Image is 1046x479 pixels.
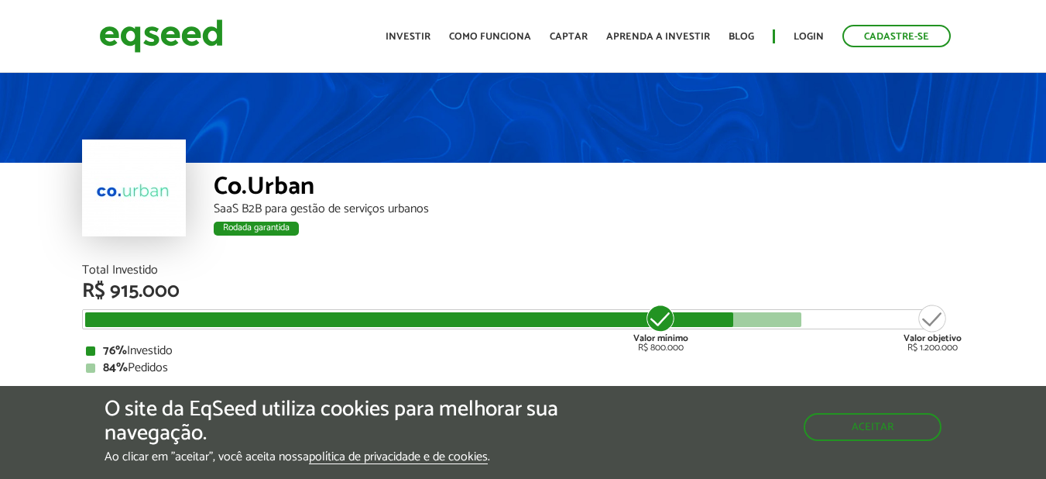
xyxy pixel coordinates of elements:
[632,303,690,353] div: R$ 800.000
[103,357,128,378] strong: 84%
[214,222,299,236] div: Rodada garantida
[214,174,965,203] div: Co.Urban
[82,264,965,277] div: Total Investido
[904,331,962,346] strong: Valor objetivo
[449,32,531,42] a: Como funciona
[309,451,488,464] a: política de privacidade e de cookies
[729,32,754,42] a: Blog
[103,340,127,361] strong: 76%
[606,32,710,42] a: Aprenda a investir
[633,331,688,346] strong: Valor mínimo
[904,303,962,353] div: R$ 1.200.000
[550,32,588,42] a: Captar
[386,32,430,42] a: Investir
[794,32,824,42] a: Login
[86,345,961,357] div: Investido
[82,281,965,302] div: R$ 915.000
[105,450,606,464] p: Ao clicar em "aceitar", você aceita nossa .
[86,362,961,374] div: Pedidos
[99,16,223,57] img: EqSeed
[214,203,965,215] div: SaaS B2B para gestão de serviços urbanos
[804,413,941,441] button: Aceitar
[105,398,606,446] h5: O site da EqSeed utiliza cookies para melhorar sua navegação.
[842,25,951,47] a: Cadastre-se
